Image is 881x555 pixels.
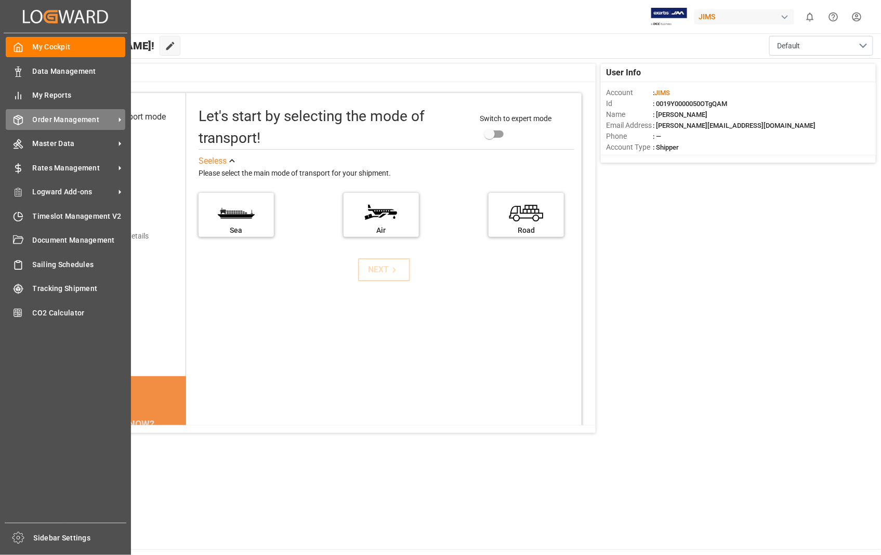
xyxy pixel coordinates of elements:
[199,105,469,149] div: Let's start by selecting the mode of transport!
[358,258,410,281] button: NEXT
[349,225,414,236] div: Air
[199,167,575,180] div: Please select the main mode of transport for your shipment.
[769,36,873,56] button: open menu
[606,120,653,131] span: Email Address
[368,263,400,276] div: NEXT
[494,225,559,236] div: Road
[33,211,126,222] span: Timeslot Management V2
[33,235,126,246] span: Document Management
[606,87,653,98] span: Account
[694,9,794,24] div: JIMS
[6,279,125,299] a: Tracking Shipment
[822,5,845,29] button: Help Center
[480,114,551,123] span: Switch to expert mode
[653,143,679,151] span: : Shipper
[33,138,115,149] span: Master Data
[33,259,126,270] span: Sailing Schedules
[6,230,125,250] a: Document Management
[606,142,653,153] span: Account Type
[606,98,653,109] span: Id
[33,163,115,174] span: Rates Management
[6,61,125,81] a: Data Management
[777,41,800,51] span: Default
[694,7,798,27] button: JIMS
[6,302,125,323] a: CO2 Calculator
[204,225,269,236] div: Sea
[651,8,687,26] img: Exertis%20JAM%20-%20Email%20Logo.jpg_1722504956.jpg
[33,66,126,77] span: Data Management
[33,187,115,197] span: Logward Add-ons
[33,90,126,101] span: My Reports
[653,133,661,140] span: : —
[654,89,670,97] span: JIMS
[33,42,126,52] span: My Cockpit
[6,37,125,57] a: My Cockpit
[33,283,126,294] span: Tracking Shipment
[199,155,227,167] div: See less
[6,85,125,105] a: My Reports
[606,67,641,79] span: User Info
[33,308,126,319] span: CO2 Calculator
[84,231,149,242] div: Add shipping details
[653,111,707,118] span: : [PERSON_NAME]
[653,89,670,97] span: :
[34,533,127,544] span: Sidebar Settings
[653,100,727,108] span: : 0019Y0000050OTgQAM
[653,122,816,129] span: : [PERSON_NAME][EMAIL_ADDRESS][DOMAIN_NAME]
[606,131,653,142] span: Phone
[33,114,115,125] span: Order Management
[798,5,822,29] button: show 0 new notifications
[6,254,125,274] a: Sailing Schedules
[606,109,653,120] span: Name
[6,206,125,226] a: Timeslot Management V2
